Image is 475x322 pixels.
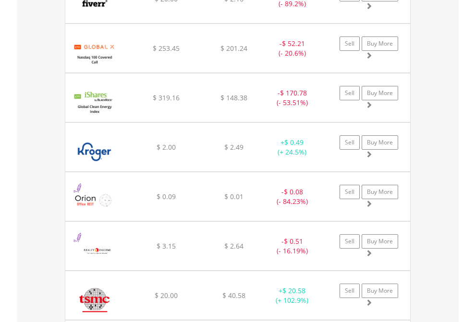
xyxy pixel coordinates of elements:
[155,291,178,300] span: $ 20.00
[224,241,244,250] span: $ 2.64
[224,192,244,201] span: $ 0.01
[70,36,119,70] img: EQU.US.QYLD.png
[262,88,322,107] div: - (- 53.51%)
[70,184,119,218] img: EQU.US.ONL.png
[282,39,305,48] span: $ 52.21
[224,143,244,152] span: $ 2.49
[262,286,322,305] div: + (+ 102.9%)
[222,291,245,300] span: $ 40.58
[153,93,180,102] span: $ 319.16
[282,286,305,295] span: $ 20.58
[262,39,322,58] div: - (- 20.6%)
[340,284,360,298] a: Sell
[284,237,303,246] span: $ 0.51
[340,135,360,150] a: Sell
[362,284,398,298] a: Buy More
[262,237,322,256] div: - (- 16.19%)
[362,185,398,199] a: Buy More
[220,44,247,53] span: $ 201.24
[362,135,398,150] a: Buy More
[340,234,360,249] a: Sell
[340,86,360,100] a: Sell
[157,192,176,201] span: $ 0.09
[70,234,124,268] img: EQU.US.O.png
[362,36,398,51] a: Buy More
[362,86,398,100] a: Buy More
[70,283,119,317] img: EQU.US.TSM.png
[362,234,398,249] a: Buy More
[340,185,360,199] a: Sell
[284,138,304,147] span: $ 0.49
[262,138,322,157] div: + (+ 24.5%)
[262,187,322,206] div: - (- 84.23%)
[157,241,176,250] span: $ 3.15
[70,85,119,119] img: EQU.US.ICLN.png
[340,36,360,51] a: Sell
[70,135,119,169] img: EQU.US.KR.png
[153,44,180,53] span: $ 253.45
[280,88,307,97] span: $ 170.78
[284,187,303,196] span: $ 0.08
[220,93,247,102] span: $ 148.38
[157,143,176,152] span: $ 2.00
